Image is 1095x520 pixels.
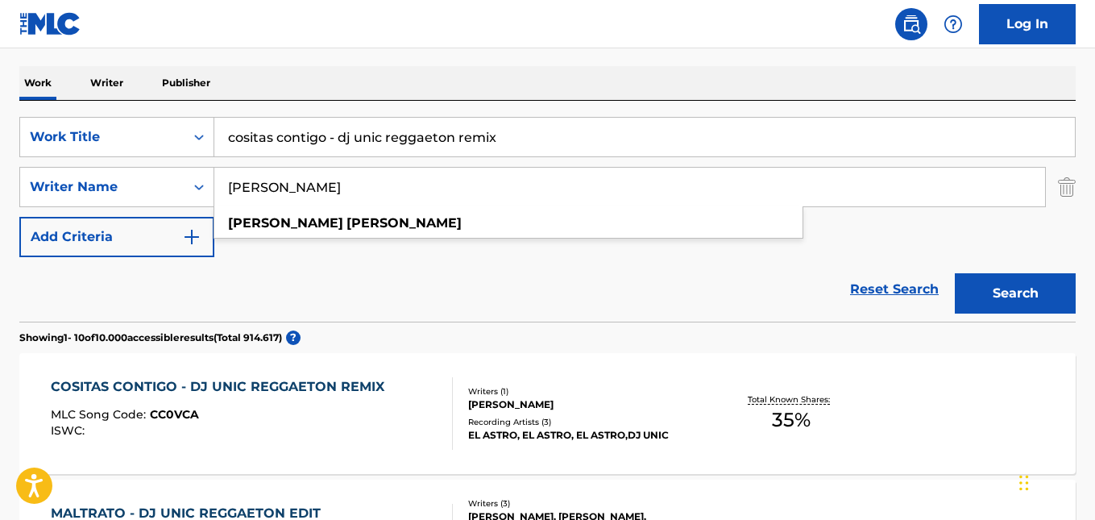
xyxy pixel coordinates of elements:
div: Help [937,8,969,40]
div: Writer Name [30,177,175,197]
img: MLC Logo [19,12,81,35]
div: Recording Artists ( 3 ) [468,416,703,428]
button: Add Criteria [19,217,214,257]
div: Writers ( 3 ) [468,497,703,510]
span: ? [286,331,301,345]
p: Showing 1 - 10 of 10.000 accessible results (Total 914.617 ) [19,331,282,345]
span: CC0VCA [150,407,199,422]
iframe: Chat Widget [1014,443,1095,520]
a: Public Search [895,8,927,40]
img: search [902,15,921,34]
strong: [PERSON_NAME] [228,215,343,231]
strong: [PERSON_NAME] [346,215,462,231]
div: EL ASTRO, EL ASTRO, EL ASTRO,DJ UNIC [468,428,703,443]
form: Search Form [19,117,1076,322]
p: Total Known Shares: [748,393,834,406]
a: Reset Search [842,272,947,307]
div: [PERSON_NAME] [468,397,703,412]
p: Writer [85,66,128,100]
img: 9d2ae6d4665cec9f34b9.svg [182,227,201,247]
div: COSITAS CONTIGO - DJ UNIC REGGAETON REMIX [51,377,392,397]
img: help [944,15,963,34]
button: Search [955,273,1076,314]
img: Delete Criterion [1058,167,1076,207]
span: MLC Song Code : [51,407,150,422]
div: Work Title [30,127,175,147]
span: 35 % [772,406,811,435]
p: Publisher [157,66,215,100]
div: Arrastrar [1019,459,1029,507]
div: Writers ( 1 ) [468,385,703,397]
a: COSITAS CONTIGO - DJ UNIC REGGAETON REMIXMLC Song Code:CC0VCAISWC:Writers (1)[PERSON_NAME]Recordi... [19,353,1076,474]
span: ISWC : [51,423,89,438]
p: Work [19,66,56,100]
div: Widget de chat [1014,443,1095,520]
a: Log In [979,4,1076,44]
